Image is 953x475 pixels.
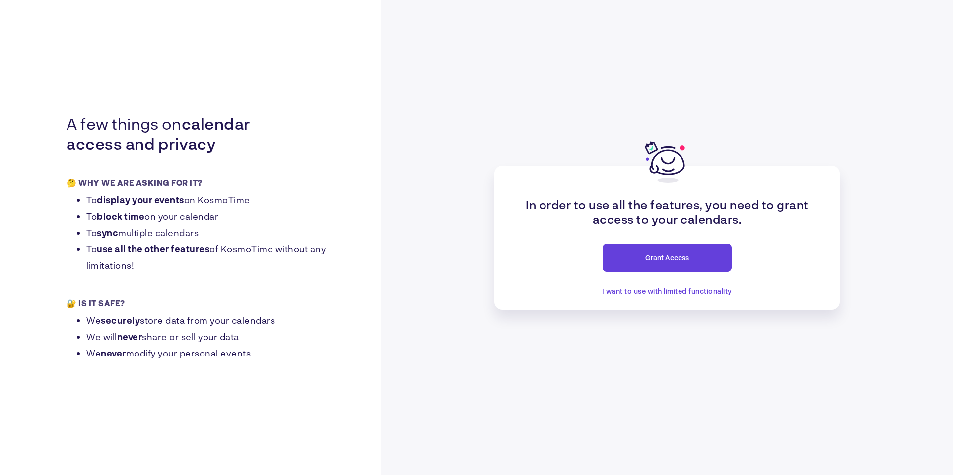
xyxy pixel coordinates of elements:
[518,197,816,226] p: In order to use all the features, you need to grant access to your calendars.
[67,298,125,308] p: 🔐 IS IT SAFE?
[97,211,144,222] strong: block time
[97,194,184,205] strong: display your events
[86,192,334,208] li: To on KosmoTime
[602,287,732,295] span: I want to use with limited functionality
[86,329,275,345] li: We will share or sell your data
[117,331,142,342] strong: never
[101,348,126,358] strong: never
[86,208,334,225] li: To on your calendar
[603,244,732,272] button: Grant Access
[67,178,203,188] p: 🤔 WHY WE ARE ASKING FOR IT?
[86,225,334,241] li: To multiple calendars
[86,312,275,329] li: We store data from your calendars
[86,241,334,274] li: To of KosmoTime without any limitations!
[645,253,689,262] span: Grant Access
[97,227,118,238] strong: sync
[67,114,250,153] p: A few things on
[645,140,689,184] img: Prompt Logo
[86,345,275,361] li: We modify your personal events
[97,243,209,254] strong: use all the other features
[101,315,140,326] strong: securely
